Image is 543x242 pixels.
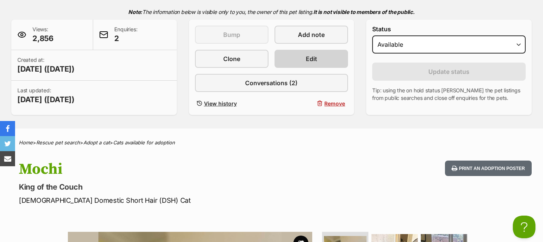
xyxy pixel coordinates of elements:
button: Update status [372,63,526,81]
label: Status [372,26,526,32]
button: Remove [275,98,348,109]
p: Last updated: [17,87,75,105]
span: Conversations (2) [245,78,298,87]
button: Bump [195,26,268,44]
p: Created at: [17,56,75,74]
a: Cats available for adoption [113,139,175,146]
p: [DEMOGRAPHIC_DATA] Domestic Short Hair (DSH) Cat [19,195,331,205]
p: Enquiries: [114,26,137,44]
span: Bump [223,30,240,39]
h1: Mochi [19,161,331,178]
span: 2 [114,33,137,44]
p: Views: [32,26,54,44]
a: Adopt a cat [83,139,110,146]
span: 2,856 [32,33,54,44]
span: Add note [298,30,325,39]
span: View history [204,100,237,107]
button: Print an adoption poster [445,161,532,176]
a: Home [19,139,33,146]
span: Update status [428,67,469,76]
a: Rescue pet search [36,139,80,146]
a: Clone [195,50,268,68]
span: [DATE] ([DATE]) [17,64,75,74]
iframe: Help Scout Beacon - Open [513,216,535,238]
p: King of the Couch [19,182,331,192]
a: Conversations (2) [195,74,348,92]
p: The information below is visible only to you, the owner of this pet listing. [11,4,532,20]
a: View history [195,98,268,109]
span: [DATE] ([DATE]) [17,94,75,105]
a: Edit [275,50,348,68]
span: Clone [223,54,240,63]
span: Remove [324,100,345,107]
strong: Note: [128,9,142,15]
a: Add note [275,26,348,44]
p: Tip: using the on hold status [PERSON_NAME] the pet listings from public searches and close off e... [372,87,526,102]
span: Edit [306,54,317,63]
strong: It is not visible to members of the public. [313,9,415,15]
